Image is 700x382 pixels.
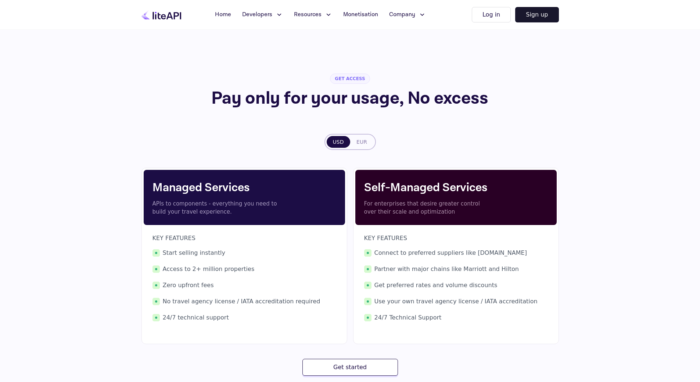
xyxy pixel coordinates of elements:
span: 24/7 technical support [152,313,336,322]
p: For enterprises that desire greater control over their scale and optimization [364,200,493,216]
span: Use your own travel agency license / IATA accreditation [364,297,548,306]
a: Home [211,7,236,22]
a: Monetisation [339,7,383,22]
p: APIs to components - everything you need to build your travel experience. [152,200,281,216]
span: Resources [294,10,322,19]
button: USD [327,136,350,148]
span: Home [215,10,231,19]
span: GET ACCESS [330,74,370,84]
h1: Pay only for your usage, No excess [162,90,538,107]
span: Company [389,10,415,19]
button: Log in [472,7,511,22]
p: KEY FEATURES [364,234,548,243]
button: Sign up [515,7,559,22]
span: 24/7 Technical Support [364,313,548,322]
span: Start selling instantly [152,249,336,257]
button: EUR [350,136,374,148]
span: Developers [242,10,272,19]
button: Resources [290,7,337,22]
span: Zero upfront fees [152,281,336,290]
span: Access to 2+ million properties [152,265,336,274]
button: Get started [302,359,398,376]
span: Monetisation [343,10,378,19]
p: KEY FEATURES [152,234,336,243]
button: Developers [238,7,287,22]
button: Company [385,7,430,22]
h4: Self-Managed Services [364,179,548,197]
h4: Managed Services [152,179,336,197]
span: No travel agency license / IATA accreditation required [152,297,336,306]
span: Partner with major chains like Marriott and Hilton [364,265,548,274]
span: Get preferred rates and volume discounts [364,281,548,290]
span: Connect to preferred suppliers like [DOMAIN_NAME] [364,249,548,257]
